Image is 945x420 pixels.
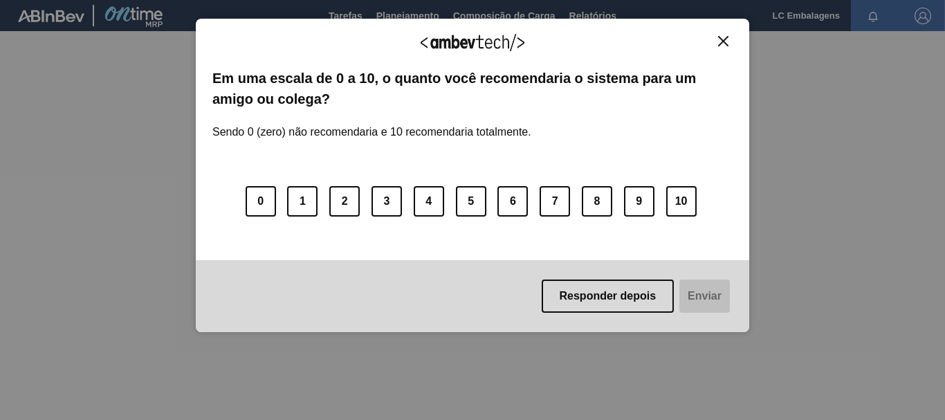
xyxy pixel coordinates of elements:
label: Sendo 0 (zero) não recomendaria e 10 recomendaria totalmente. [212,109,531,138]
label: Em uma escala de 0 a 10, o quanto você recomendaria o sistema para um amigo ou colega? [212,68,733,110]
button: 9 [624,186,654,217]
button: 3 [371,186,402,217]
button: 7 [540,186,570,217]
button: 2 [329,186,360,217]
button: 0 [246,186,276,217]
button: Close [714,35,733,47]
button: Responder depois [542,280,675,313]
button: 10 [666,186,697,217]
img: Logo Ambevtech [421,34,524,51]
button: 4 [414,186,444,217]
button: 5 [456,186,486,217]
button: 6 [497,186,528,217]
button: 1 [287,186,318,217]
img: Close [718,36,728,46]
button: 8 [582,186,612,217]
